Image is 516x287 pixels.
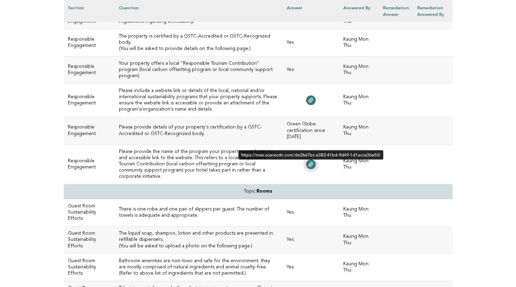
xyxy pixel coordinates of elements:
td: Responsible Engagement [64,29,115,56]
h3: There is one robe and one pair of slippers per guest. The number of towels is adequate and approp... [119,206,279,219]
td: Kaung Mon Thu [339,254,379,281]
td: Kaung Mon Thu [339,226,379,254]
td: Green Globe certification since [DATE] [283,117,339,144]
strong: Rooms [256,189,272,194]
p: (You will be asked to provide details on the following page.) [119,46,279,52]
td: Yes [283,226,339,254]
td: Guest Room Sustainability Efforts [64,226,115,254]
td: Responsible Engagement [64,144,115,184]
td: Yes [283,56,339,83]
h3: Please provide the name of the program your property contributes to and accessible link to the we... [119,149,279,180]
td: Kaung Mon Thu [339,117,379,144]
td: Kaung Mon Thu [339,84,379,117]
td: Kaung Mon Thu [339,199,379,226]
td: Responsible Engagement [64,56,115,83]
p: (You will be asked to upload a photo on the following page.) [119,243,279,249]
h3: Please include a website link or details of the local, national and/or international sustainabili... [119,88,279,113]
td: Responsible Engagement [64,117,115,144]
td: Yes [283,254,339,281]
td: Yes [283,29,339,56]
td: Guest Room Sustainability Efforts [64,254,115,281]
td: Topic: [64,184,453,199]
td: Kaung Mon Thu [339,29,379,56]
h3: Please provide details of your property's certification by a GSTC-Accredited or GSTC-Recognized b... [119,124,279,137]
td: Responsible Engagement [64,84,115,117]
td: Kaung Mon Thu [339,144,379,184]
td: Guest Room Sustainability Efforts [64,199,115,226]
td: Kaung Mon Thu [339,56,379,83]
h3: The property is certified by a GSTC-Accredited or GSTC-Recognized body. [119,33,279,46]
h3: Bathroom amenities are non-toxic and safe for the environment; they are mostly comprised of natur... [119,258,279,277]
h3: The liquid soap, shampoo, lotion and other products are presented in refillable dispensers. [119,230,279,243]
td: Yes [283,199,339,226]
h3: Your property offers a local "Responsible Tourism Contribution" program (local carbon offsetting ... [119,61,279,79]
